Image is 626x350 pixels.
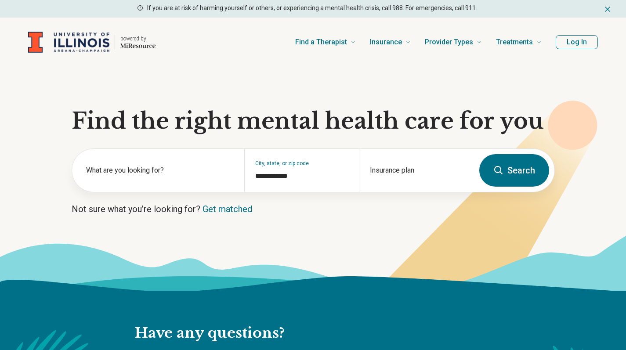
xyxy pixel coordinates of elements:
[496,25,542,60] a: Treatments
[370,25,411,60] a: Insurance
[479,154,549,187] button: Search
[370,36,402,48] span: Insurance
[28,28,156,56] a: Home page
[72,108,555,134] h1: Find the right mental health care for you
[425,36,473,48] span: Provider Types
[147,4,477,13] p: If you are at risk of harming yourself or others, or experiencing a mental health crisis, call 98...
[72,203,555,215] p: Not sure what you’re looking for?
[203,204,252,214] a: Get matched
[496,36,533,48] span: Treatments
[86,165,234,176] label: What are you looking for?
[603,4,612,14] button: Dismiss
[120,35,156,42] p: powered by
[425,25,482,60] a: Provider Types
[295,25,356,60] a: Find a Therapist
[295,36,347,48] span: Find a Therapist
[135,324,470,343] h2: Have any questions?
[556,35,598,49] button: Log In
